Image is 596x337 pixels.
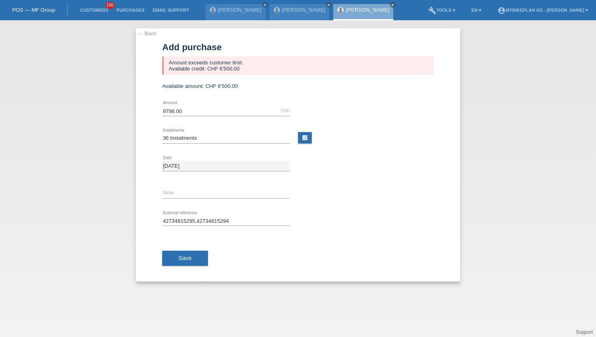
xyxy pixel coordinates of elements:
a: Customers [76,8,112,13]
span: Available amount: [162,83,204,89]
a: buildTools ▾ [424,8,459,13]
i: account_circle [497,6,506,15]
a: POS — MF Group [12,7,55,13]
a: Email Support [148,8,193,13]
div: Amount exceeds customer limit. Available credit: CHF 6'500.00 [162,56,434,75]
a: Purchases [112,8,148,13]
a: close [390,2,396,8]
i: close [327,3,331,7]
a: account_circleMybikeplan AG - [PERSON_NAME] ▾ [493,8,592,13]
a: calculate [298,132,312,143]
h1: Add purchase [162,42,434,52]
i: close [263,3,267,7]
span: Save [178,255,192,261]
a: EN ▾ [467,8,485,13]
a: Support [576,329,593,335]
i: close [391,3,395,7]
i: build [428,6,436,15]
a: [PERSON_NAME] [282,7,326,13]
a: ← Back [138,30,157,36]
i: calculate [302,134,308,141]
span: 100 [105,2,115,9]
button: Save [162,251,208,266]
a: close [326,2,332,8]
a: [PERSON_NAME] [346,7,389,13]
a: [PERSON_NAME] [218,7,262,13]
a: close [262,2,268,8]
div: CHF [281,108,290,113]
span: CHF 6'500.00 [206,83,238,89]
